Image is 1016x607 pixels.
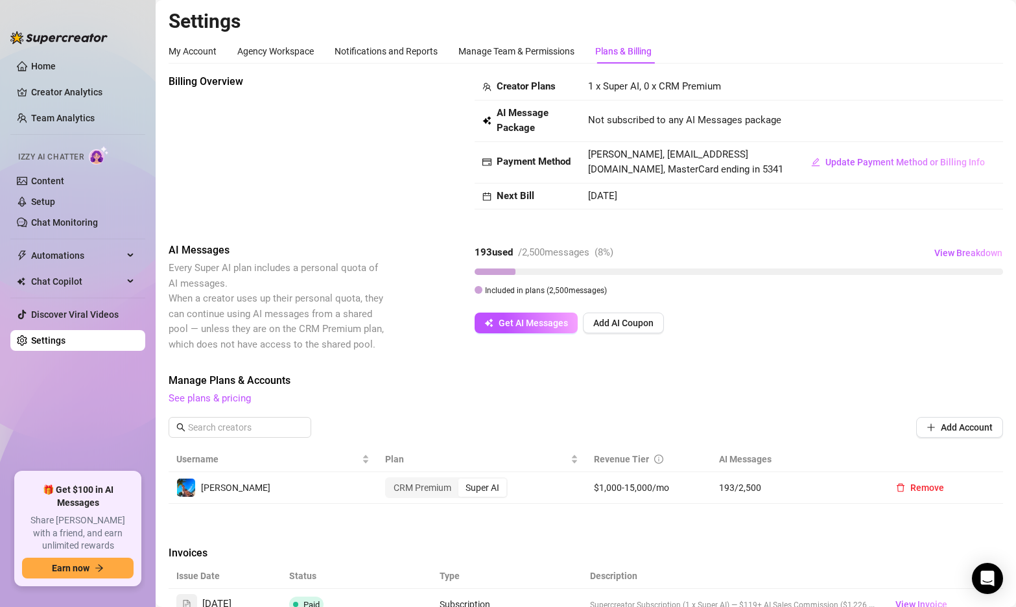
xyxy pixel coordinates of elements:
img: Chat Copilot [17,277,25,286]
span: info-circle [654,455,663,464]
button: Earn nowarrow-right [22,558,134,578]
span: Update Payment Method or Billing Info [825,157,985,167]
span: credit-card [482,158,491,167]
span: thunderbolt [17,250,27,261]
span: Add AI Coupon [593,318,654,328]
span: calendar [482,192,491,201]
span: 193 / 2,500 [719,481,870,495]
div: My Account [169,44,217,58]
span: Izzy AI Chatter [18,151,84,163]
div: Agency Workspace [237,44,314,58]
span: Add Account [941,422,993,433]
span: Automations [31,245,123,266]
span: arrow-right [95,564,104,573]
a: Settings [31,335,65,346]
span: Share [PERSON_NAME] with a friend, and earn unlimited rewards [22,514,134,553]
th: Issue Date [169,564,281,589]
span: Remove [910,482,944,493]
div: segmented control [385,477,508,498]
button: Update Payment Method or Billing Info [801,152,995,173]
span: Chat Copilot [31,271,123,292]
button: Add Account [916,417,1003,438]
td: $1,000-15,000/mo [586,472,711,504]
img: Ryan [177,479,195,497]
div: Super AI [458,479,506,497]
th: Username [169,447,377,472]
span: View Breakdown [934,248,1002,258]
div: Plans & Billing [595,44,652,58]
span: Manage Plans & Accounts [169,373,1003,388]
a: Team Analytics [31,113,95,123]
span: [DATE] [588,190,617,202]
div: Manage Team & Permissions [458,44,574,58]
a: Chat Monitoring [31,217,98,228]
span: AI Messages [169,243,386,258]
th: Description [582,564,883,589]
div: CRM Premium [386,479,458,497]
span: 1 x Super AI, 0 x CRM Premium [588,80,721,92]
span: search [176,423,185,432]
button: Add AI Coupon [583,313,664,333]
span: Revenue Tier [594,454,649,464]
th: Plan [377,447,586,472]
strong: Payment Method [497,156,571,167]
span: Every Super AI plan includes a personal quota of AI messages. When a creator uses up their person... [169,262,384,350]
span: Included in plans ( 2,500 messages) [485,286,607,295]
span: Billing Overview [169,74,386,89]
strong: AI Message Package [497,107,549,134]
span: / 2,500 messages [518,246,589,258]
span: team [482,82,491,91]
span: Get AI Messages [499,318,568,328]
span: 🎁 Get $100 in AI Messages [22,484,134,509]
a: Content [31,176,64,186]
strong: 193 used [475,246,513,258]
th: Status [281,564,432,589]
span: edit [811,158,820,167]
th: AI Messages [711,447,878,472]
a: Creator Analytics [31,82,135,102]
a: Setup [31,196,55,207]
span: Username [176,452,359,466]
span: Plan [385,452,568,466]
a: See plans & pricing [169,392,251,404]
span: [PERSON_NAME] [201,482,270,493]
a: Discover Viral Videos [31,309,119,320]
div: Open Intercom Messenger [972,563,1003,594]
img: logo-BBDzfeDw.svg [10,31,108,44]
span: ( 8 %) [595,246,613,258]
button: Remove [886,477,954,498]
th: Type [432,564,507,589]
button: Get AI Messages [475,313,578,333]
input: Search creators [188,420,293,434]
span: Invoices [169,545,386,561]
span: [PERSON_NAME], [EMAIL_ADDRESS][DOMAIN_NAME], MasterCard ending in 5341 [588,149,783,176]
span: Not subscribed to any AI Messages package [588,113,781,128]
span: plus [927,423,936,432]
button: View Breakdown [934,243,1003,263]
a: Home [31,61,56,71]
span: delete [896,483,905,492]
img: AI Chatter [89,146,109,165]
span: Earn now [52,563,89,573]
h2: Settings [169,9,1003,34]
div: Notifications and Reports [335,44,438,58]
strong: Creator Plans [497,80,556,92]
strong: Next Bill [497,190,534,202]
